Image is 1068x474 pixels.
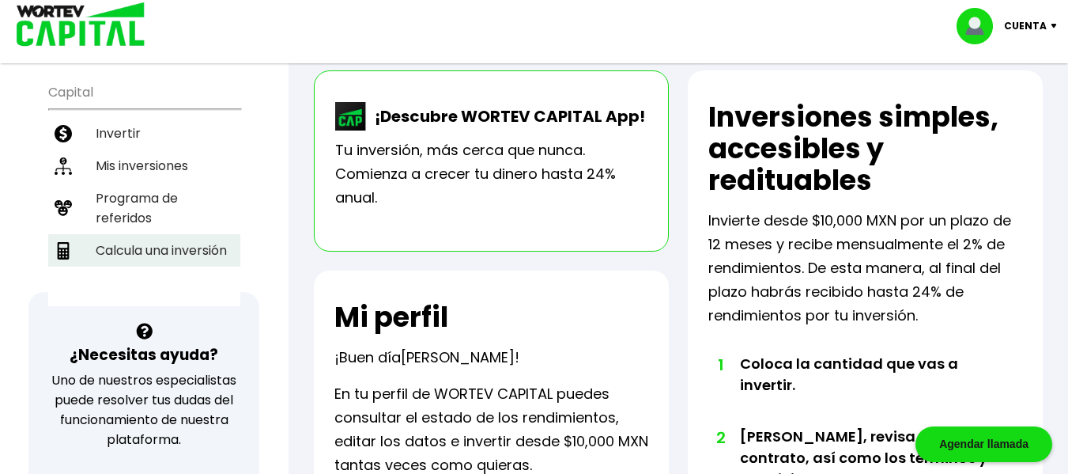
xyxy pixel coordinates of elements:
img: profile-image [957,8,1004,44]
img: inversiones-icon.6695dc30.svg [55,157,72,175]
img: wortev-capital-app-icon [335,102,367,131]
span: [PERSON_NAME] [401,347,515,367]
span: 2 [716,426,724,449]
p: Invierte desde $10,000 MXN por un plazo de 12 meses y recibe mensualmente el 2% de rendimientos. ... [708,209,1022,328]
h3: ¿Necesitas ayuda? [70,343,218,366]
img: recomiendanos-icon.9b8e9327.svg [55,199,72,217]
div: Agendar llamada [915,427,1052,462]
img: icon-down [1047,24,1068,28]
p: Tu inversión, más cerca que nunca. Comienza a crecer tu dinero hasta 24% anual. [335,138,647,210]
img: invertir-icon.b3b967d7.svg [55,125,72,142]
p: Cuenta [1004,14,1047,38]
a: Programa de referidos [48,182,240,234]
a: Invertir [48,117,240,150]
ul: Capital [48,74,240,306]
p: Uno de nuestros especialistas puede resolver tus dudas del funcionamiento de nuestra plataforma. [49,370,239,449]
a: Mis inversiones [48,150,240,182]
p: ¡Buen día ! [334,346,519,370]
a: Calcula una inversión [48,234,240,267]
li: Coloca la cantidad que vas a invertir. [740,353,991,426]
img: calculadora-icon.17d418c4.svg [55,242,72,260]
h2: Mi perfil [334,301,448,333]
p: ¡Descubre WORTEV CAPITAL App! [367,104,645,128]
h2: Inversiones simples, accesibles y redituables [708,101,1022,196]
span: 1 [716,353,724,377]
